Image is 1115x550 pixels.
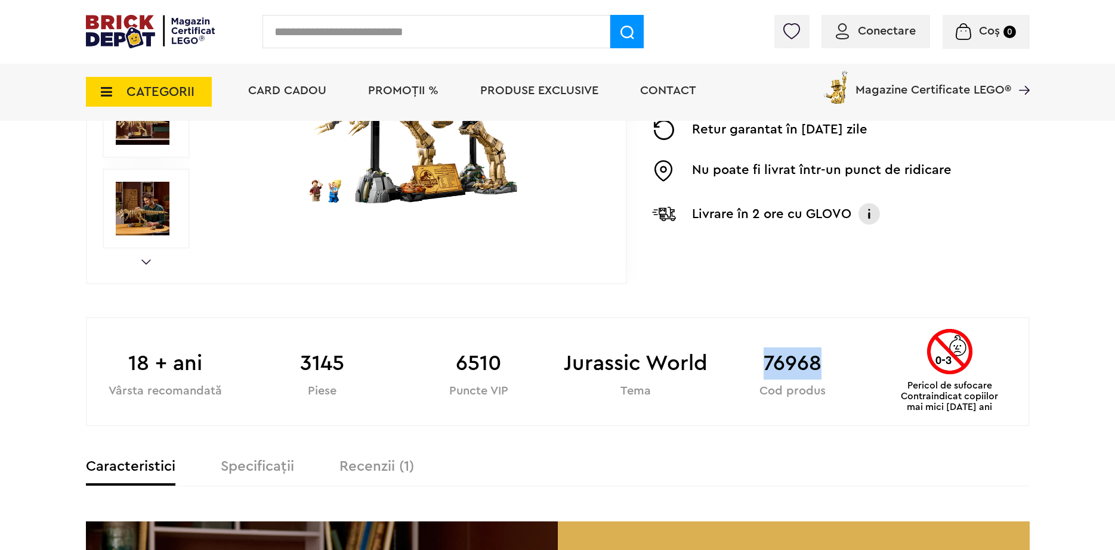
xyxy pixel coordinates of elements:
[652,206,676,221] img: Livrare Glovo
[248,85,326,97] a: Card Cadou
[855,69,1011,96] span: Magazine Certificate LEGO®
[221,459,294,474] label: Specificații
[480,85,598,97] a: Produse exclusive
[400,347,557,380] b: 6510
[557,386,714,397] div: Tema
[557,347,714,380] b: Jurassic World
[858,25,916,37] span: Conectare
[243,386,400,397] div: Piese
[87,347,244,380] b: 18 + ani
[368,85,438,97] a: PROMOȚII %
[1011,69,1030,80] a: Magazine Certificate LEGO®
[857,202,881,226] img: Info livrare cu GLOVO
[126,85,194,98] span: CATEGORII
[979,25,1000,37] span: Coș
[400,386,557,397] div: Puncte VIP
[692,160,952,182] p: Nu poate fi livrat într-un punct de ridicare
[714,386,871,397] div: Cod produs
[339,459,414,474] label: Recenzii (1)
[87,386,244,397] div: Vârsta recomandată
[116,182,169,235] img: LEGO Jurassic World Fosile de dinozaur: Tyrannosaurus Rex
[652,160,676,182] img: Easybox
[836,25,916,37] a: Conectare
[692,120,867,140] p: Retur garantat în [DATE] zile
[692,204,851,223] p: Livrare în 2 ore cu GLOVO
[1003,26,1016,38] small: 0
[652,120,676,140] img: Returnare
[714,347,871,380] b: 76968
[640,85,696,97] a: Contact
[141,259,151,265] a: Next
[86,459,175,474] label: Caracteristici
[243,347,400,380] b: 3145
[894,329,1006,412] div: Pericol de sufocare Contraindicat copiilor mai mici [DATE] ani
